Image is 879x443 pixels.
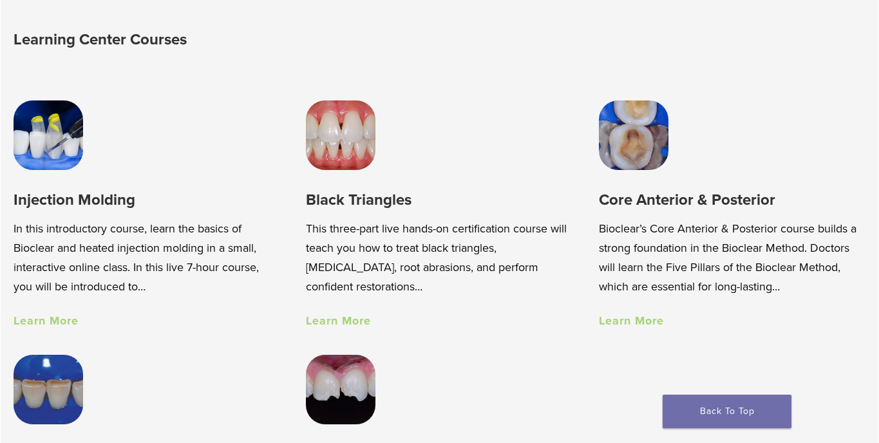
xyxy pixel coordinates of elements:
p: In this introductory course, learn the basics of Bioclear and heated injection molding in a small... [14,219,281,296]
h3: Black Triangles [306,189,573,211]
a: Back To Top [663,395,791,428]
a: Learn More [599,314,664,328]
h2: Learning Center Courses [14,24,480,55]
p: Bioclear’s Core Anterior & Posterior course builds a strong foundation in the Bioclear Method. Do... [599,219,866,296]
h3: Core Anterior & Posterior [599,189,866,211]
a: Learn More [306,314,371,328]
p: This three-part live hands-on certification course will teach you how to treat black triangles, [... [306,219,573,296]
h3: Injection Molding [14,189,281,211]
a: Learn More [14,314,79,328]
